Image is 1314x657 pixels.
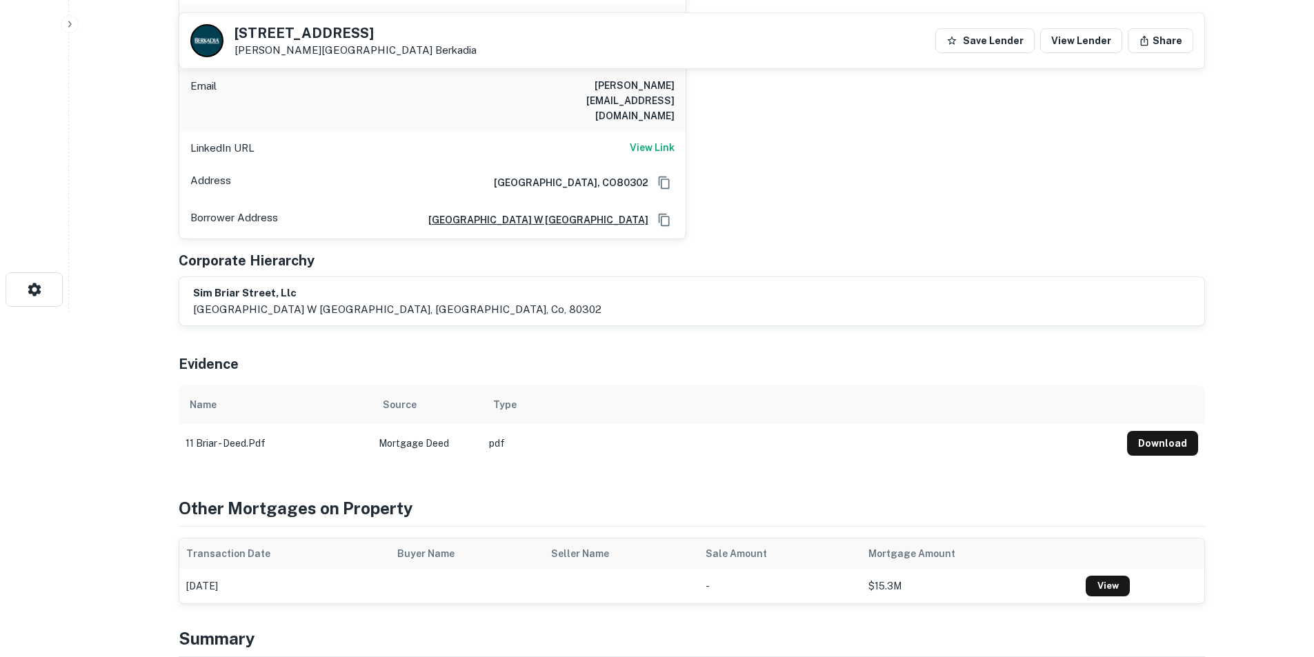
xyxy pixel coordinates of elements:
div: Type [493,396,517,413]
th: Transaction Date [179,538,391,569]
a: [GEOGRAPHIC_DATA] w [GEOGRAPHIC_DATA] [417,212,648,228]
td: [DATE] [179,569,391,603]
a: View Lender [1040,28,1122,53]
td: 11 briar - deed.pdf [179,424,372,463]
h5: [STREET_ADDRESS] [235,26,477,40]
div: Name [190,396,217,413]
h6: sim briar street, llc [193,285,601,301]
th: Type [482,385,1120,424]
td: pdf [482,424,1120,463]
h6: [GEOGRAPHIC_DATA], CO80302 [483,175,648,190]
button: Share [1128,28,1193,53]
a: Berkadia [435,44,477,56]
td: - [699,569,861,603]
h4: Other Mortgages on Property [179,496,1205,520]
th: Sale Amount [699,538,861,569]
h6: [PERSON_NAME][EMAIL_ADDRESS][DOMAIN_NAME] [509,78,675,123]
p: LinkedIn URL [190,140,255,156]
div: Source [383,396,417,413]
p: Email [190,78,217,123]
p: [PERSON_NAME][GEOGRAPHIC_DATA] [235,44,477,57]
th: Name [179,385,372,424]
a: View [1086,576,1130,596]
p: [GEOGRAPHIC_DATA] w [GEOGRAPHIC_DATA], [GEOGRAPHIC_DATA], co, 80302 [193,301,601,318]
td: Mortgage Deed [372,424,482,463]
p: Borrower Address [190,210,278,230]
a: View Link [630,140,675,156]
div: scrollable content [179,385,1205,463]
button: Copy Address [654,172,675,193]
iframe: Chat Widget [1245,547,1314,613]
th: Seller Name [544,538,699,569]
th: Source [372,385,482,424]
h6: View Link [630,140,675,155]
p: Address [190,172,231,193]
td: $15.3M [862,569,1079,603]
button: Download [1127,431,1198,456]
th: Mortgage Amount [862,538,1079,569]
button: Copy Address [654,210,675,230]
h4: Summary [179,626,1205,651]
h5: Corporate Hierarchy [179,250,315,271]
h5: Evidence [179,354,239,374]
button: Save Lender [935,28,1035,53]
th: Buyer Name [390,538,544,569]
